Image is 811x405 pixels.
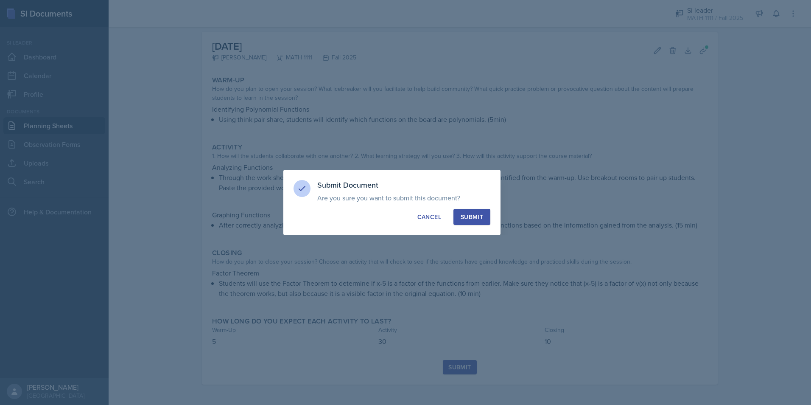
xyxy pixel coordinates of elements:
[453,209,490,225] button: Submit
[317,194,490,202] p: Are you sure you want to submit this document?
[461,213,483,221] div: Submit
[410,209,448,225] button: Cancel
[417,213,441,221] div: Cancel
[317,180,490,190] h3: Submit Document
